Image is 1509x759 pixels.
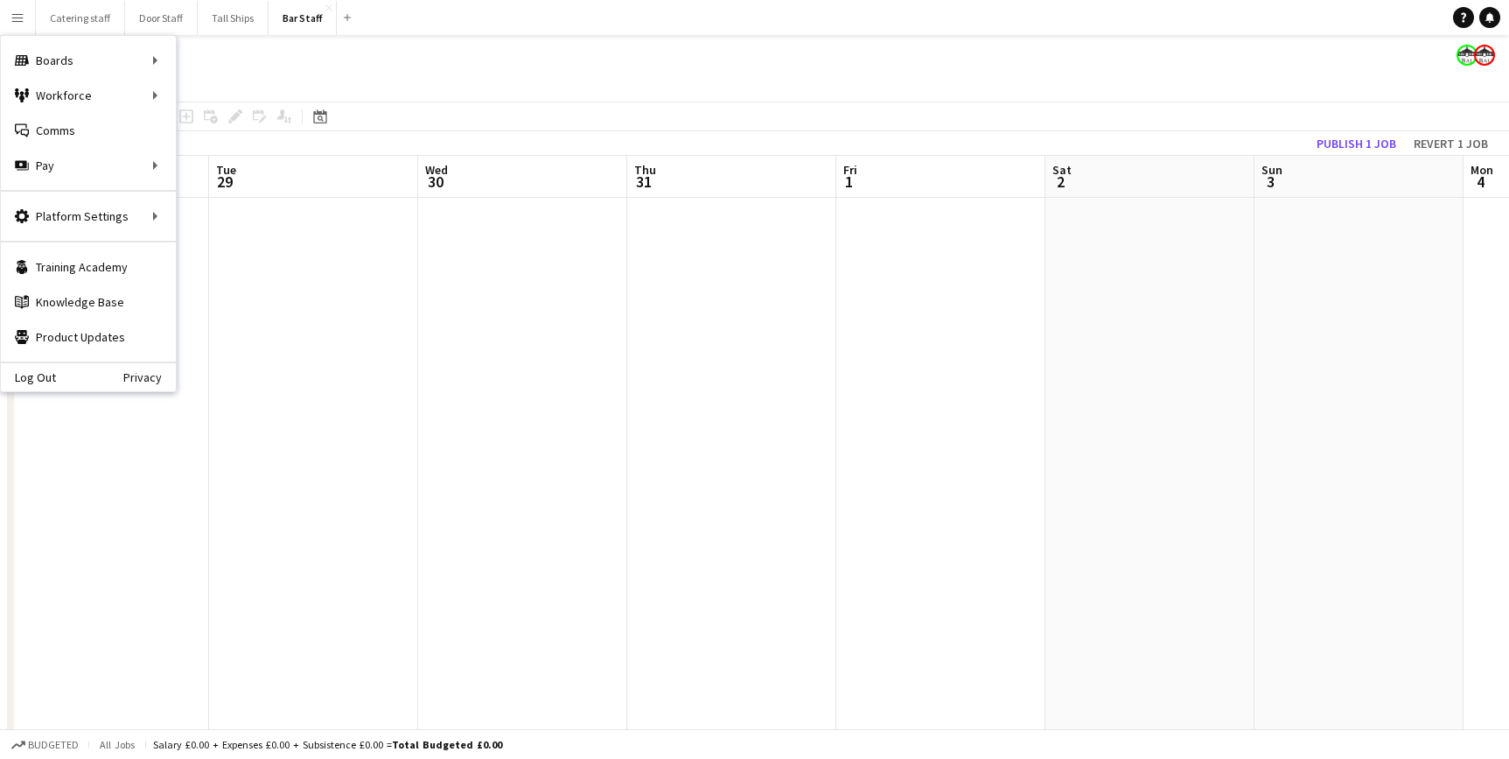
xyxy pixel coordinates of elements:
[1,199,176,234] div: Platform Settings
[1052,162,1072,178] span: Sat
[269,1,337,35] button: Bar Staff
[1,78,176,113] div: Workforce
[123,370,176,384] a: Privacy
[1,249,176,285] a: Training Academy
[632,172,656,192] span: 31
[96,738,138,751] span: All jobs
[1,148,176,183] div: Pay
[392,738,502,751] span: Total Budgeted £0.00
[1310,132,1403,155] button: Publish 1 job
[843,162,857,178] span: Fri
[1259,172,1282,192] span: 3
[153,738,502,751] div: Salary £0.00 + Expenses £0.00 + Subsistence £0.00 =
[1,370,56,384] a: Log Out
[1,43,176,78] div: Boards
[1457,45,1478,66] app-user-avatar: Beach Ballroom
[1,320,176,355] a: Product Updates
[216,162,236,178] span: Tue
[1,285,176,320] a: Knowledge Base
[634,162,656,178] span: Thu
[1261,162,1282,178] span: Sun
[841,172,857,192] span: 1
[1407,132,1495,155] button: Revert 1 job
[36,1,125,35] button: Catering staff
[1474,45,1495,66] app-user-avatar: Beach Ballroom
[125,1,198,35] button: Door Staff
[1471,162,1493,178] span: Mon
[1468,172,1493,192] span: 4
[423,172,448,192] span: 30
[213,172,236,192] span: 29
[198,1,269,35] button: Tall Ships
[9,735,81,755] button: Budgeted
[425,162,448,178] span: Wed
[28,739,79,751] span: Budgeted
[1050,172,1072,192] span: 2
[1,113,176,148] a: Comms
